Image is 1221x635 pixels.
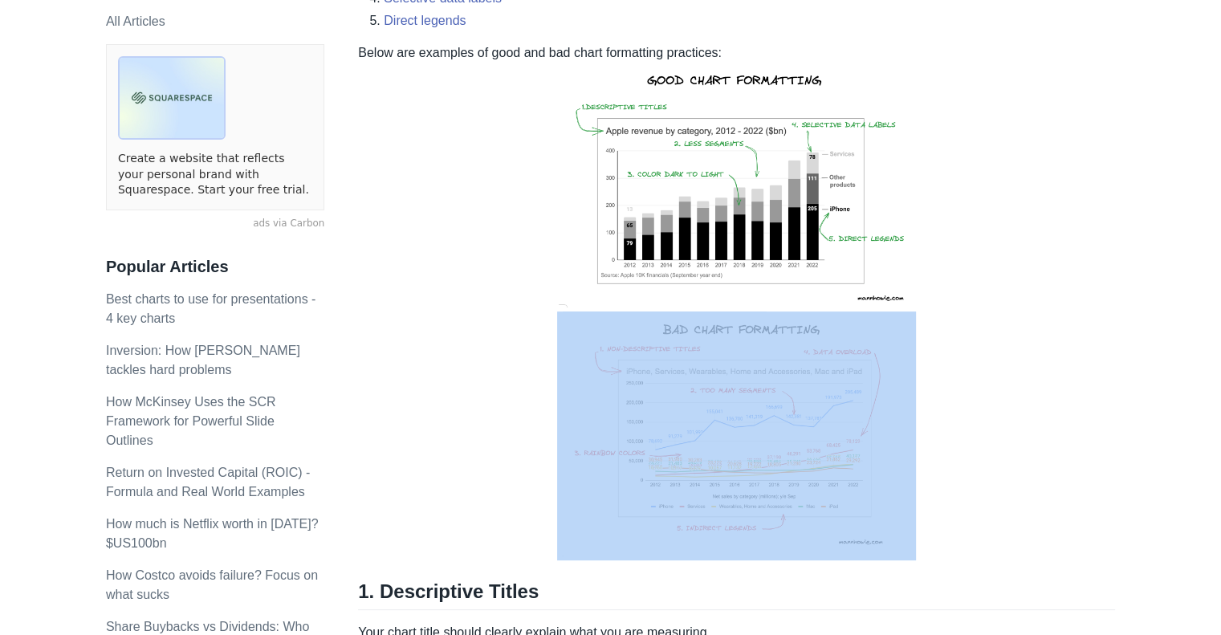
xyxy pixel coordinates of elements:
a: Create a website that reflects your personal brand with Squarespace. Start your free trial. [118,151,312,198]
a: How McKinsey Uses the SCR Framework for Powerful Slide Outlines [106,395,276,447]
a: Inversion: How [PERSON_NAME] tackles hard problems [106,344,300,377]
a: Best charts to use for presentations - 4 key charts [106,292,315,325]
h2: 1. Descriptive Titles [358,580,1115,610]
h3: Popular Articles [106,257,324,277]
img: bad-chart-formatting [557,311,917,560]
a: How Costco avoids failure? Focus on what sucks [106,568,318,601]
a: ads via Carbon [106,217,324,231]
a: All Articles [106,14,165,28]
a: Direct legends [384,14,466,27]
img: ads via Carbon [118,56,226,140]
a: How much is Netflix worth in [DATE]? $US100bn [106,517,319,550]
p: Below are examples of good and bad chart formatting practices: [358,43,1115,560]
a: Return on Invested Capital (ROIC) - Formula and Real World Examples [106,466,310,499]
img: good-chart-formatting [555,63,918,311]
